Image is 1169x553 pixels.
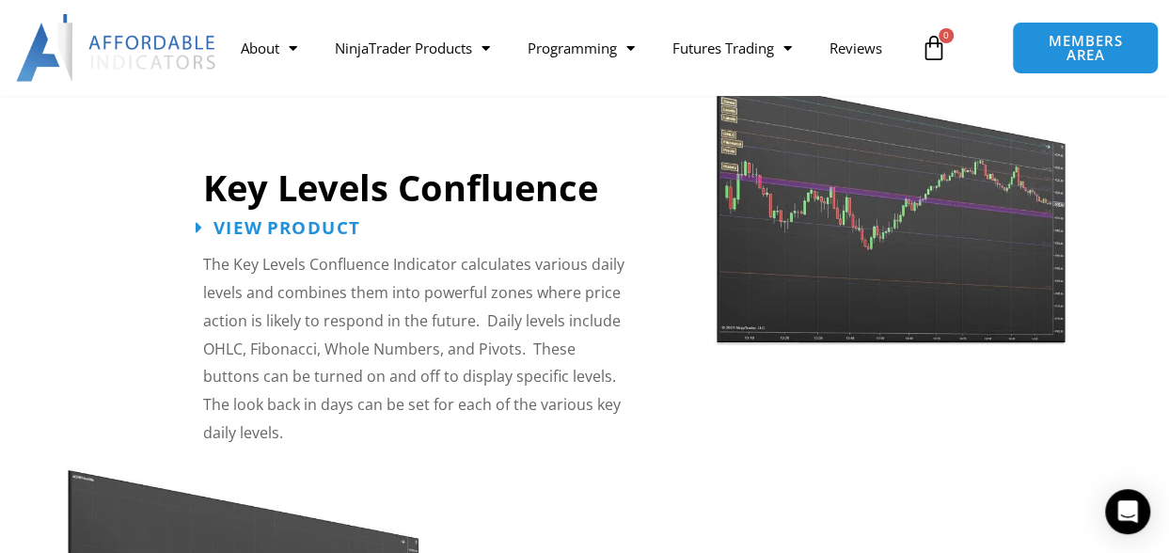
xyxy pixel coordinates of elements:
nav: Menu [222,26,911,70]
span: 0 [939,28,954,43]
a: Futures Trading [654,26,811,70]
a: NinjaTrader Products [316,26,509,70]
a: 0 [893,21,975,75]
div: Open Intercom Messenger [1105,489,1150,534]
a: MEMBERS AREA [1012,22,1159,74]
a: About [222,26,316,70]
a: View Product [196,219,360,237]
p: The Key Levels Confluence Indicator calculates various daily levels and combines them into powerf... [203,251,634,447]
span: MEMBERS AREA [1032,34,1139,62]
a: Reviews [811,26,901,70]
span: View Product [213,219,360,237]
img: LogoAI | Affordable Indicators – NinjaTrader [16,14,218,82]
a: Programming [509,26,654,70]
img: Key Levels | Affordable Indicators – NinjaTrader [714,47,1066,350]
a: Key Levels Confluence [203,163,598,212]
